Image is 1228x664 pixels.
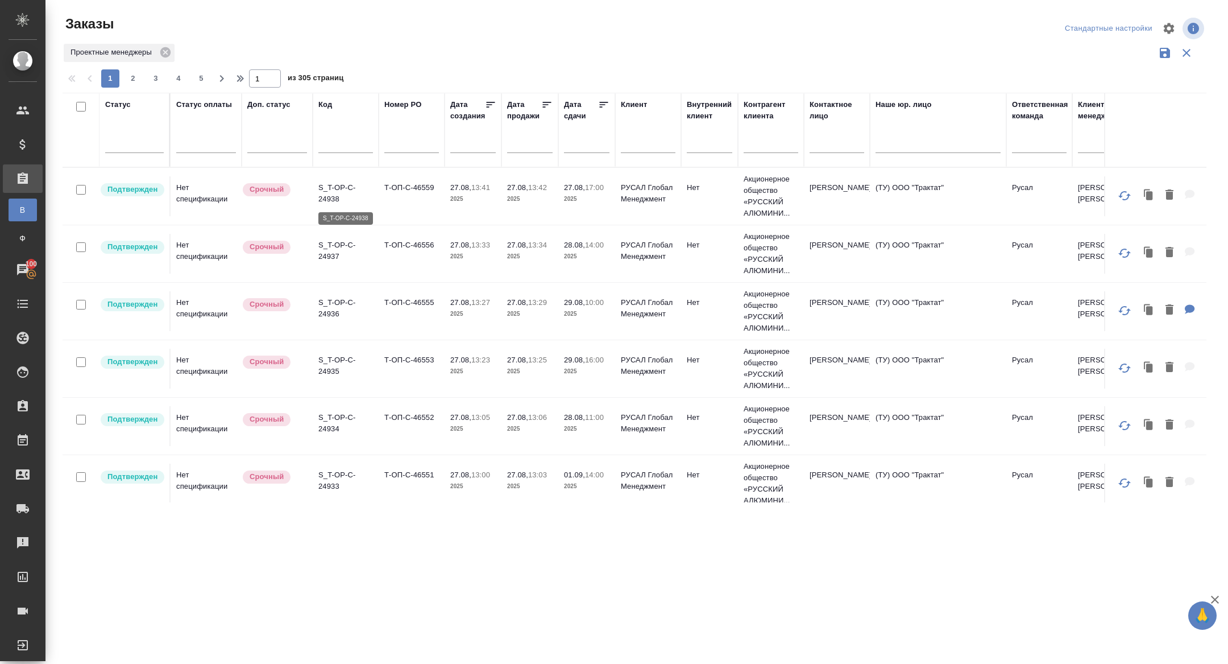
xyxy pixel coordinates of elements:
[250,184,284,195] p: Срочный
[870,406,1006,446] td: (ТУ) ООО "Трактат"
[1160,414,1179,437] button: Удалить
[507,413,528,422] p: 27.08,
[744,99,798,122] div: Контрагент клиента
[318,297,373,320] p: S_T-OP-C-24936
[564,423,609,435] p: 2025
[1155,15,1183,42] span: Настроить таблицу
[107,241,157,253] p: Подтвержден
[1078,99,1132,122] div: Клиентские менеджеры
[147,69,165,88] button: 3
[1006,349,1072,389] td: Русал
[804,176,870,216] td: [PERSON_NAME]
[99,354,164,370] div: Выставляет КМ после уточнения всех необходимых деталей и получения согласия клиента на запуск. С ...
[99,182,164,197] div: Выставляет КМ после уточнения всех необходимых деталей и получения согласия клиента на запуск. С ...
[687,99,732,122] div: Внутренний клиент
[450,99,485,122] div: Дата создания
[507,99,541,122] div: Дата продажи
[528,241,547,249] p: 13:34
[384,99,421,110] div: Номер PO
[564,251,609,262] p: 2025
[621,99,647,110] div: Клиент
[870,234,1006,274] td: (ТУ) ООО "Трактат"
[687,240,732,251] p: Нет
[318,182,373,205] p: S_T-OP-C-24938
[804,291,870,331] td: [PERSON_NAME]
[507,241,528,249] p: 27.08,
[450,251,496,262] p: 2025
[450,423,496,435] p: 2025
[1138,184,1160,207] button: Клонировать
[507,481,553,492] p: 2025
[242,240,307,255] div: Выставляется автоматически, если на указанный объем услуг необходимо больше времени в стандартном...
[507,251,553,262] p: 2025
[250,414,284,425] p: Срочный
[507,298,528,307] p: 27.08,
[14,233,31,244] span: Ф
[242,469,307,485] div: Выставляется автоматически, если на указанный объем услуг необходимо больше времени в стандартном...
[870,176,1006,216] td: (ТУ) ООО "Трактат"
[1072,234,1138,274] td: [PERSON_NAME] [PERSON_NAME]
[585,298,604,307] p: 10:00
[1138,471,1160,494] button: Клонировать
[507,308,553,320] p: 2025
[744,288,798,334] p: Акционерное общество «РУССКИЙ АЛЮМИНИ...
[171,176,242,216] td: Нет спецификации
[107,356,157,368] p: Подтвержден
[379,464,445,504] td: Т-ОП-С-46551
[564,298,585,307] p: 29.08,
[687,354,732,366] p: Нет
[528,413,547,422] p: 13:06
[3,255,43,284] a: 100
[250,356,284,368] p: Срочный
[507,423,553,435] p: 2025
[450,241,471,249] p: 27.08,
[1160,299,1179,322] button: Удалить
[1160,471,1179,494] button: Удалить
[564,308,609,320] p: 2025
[1111,297,1138,324] button: Обновить
[1188,601,1217,630] button: 🙏
[1072,291,1138,331] td: [PERSON_NAME] [PERSON_NAME]
[250,241,284,253] p: Срочный
[507,356,528,364] p: 27.08,
[171,464,242,504] td: Нет спецификации
[1006,464,1072,504] td: Русал
[1006,176,1072,216] td: Русал
[1154,42,1176,64] button: Сохранить фильтры
[804,464,870,504] td: [PERSON_NAME]
[471,183,490,192] p: 13:41
[687,297,732,308] p: Нет
[744,174,798,219] p: Акционерное общество «РУССКИЙ АЛЮМИНИ...
[1160,184,1179,207] button: Удалить
[318,412,373,435] p: S_T-OP-C-24934
[70,47,156,58] p: Проектные менеджеры
[744,403,798,449] p: Акционерное общество «РУССКИЙ АЛЮМИНИ...
[1138,356,1160,380] button: Клонировать
[744,231,798,277] p: Акционерное общество «РУССКИЙ АЛЮМИНИ...
[450,193,496,205] p: 2025
[1062,20,1155,38] div: split button
[744,461,798,506] p: Акционерное общество «РУССКИЙ АЛЮМИНИ...
[564,366,609,377] p: 2025
[318,99,332,110] div: Код
[1012,99,1068,122] div: Ответственная команда
[564,413,585,422] p: 28.08,
[99,240,164,255] div: Выставляет КМ после уточнения всех необходимых деталей и получения согласия клиента на запуск. С ...
[528,471,547,479] p: 13:03
[318,240,373,262] p: S_T-OP-C-24937
[19,258,44,270] span: 100
[107,414,157,425] p: Подтвержден
[471,413,490,422] p: 13:05
[450,471,471,479] p: 27.08,
[1138,414,1160,437] button: Клонировать
[450,481,496,492] p: 2025
[379,349,445,389] td: Т-ОП-С-46553
[876,99,932,110] div: Наше юр. лицо
[804,406,870,446] td: [PERSON_NAME]
[1111,354,1138,382] button: Обновить
[171,349,242,389] td: Нет спецификации
[585,471,604,479] p: 14:00
[147,73,165,84] span: 3
[507,183,528,192] p: 27.08,
[471,471,490,479] p: 13:00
